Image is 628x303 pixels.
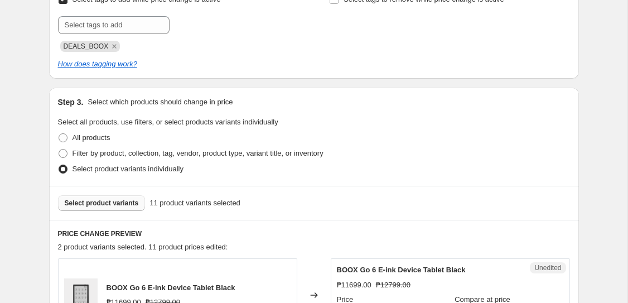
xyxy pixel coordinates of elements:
[73,165,183,173] span: Select product variants individually
[65,199,139,208] span: Select product variants
[337,280,371,291] div: ₱11699.00
[58,243,228,251] span: 2 product variants selected. 11 product prices edited:
[58,229,570,238] h6: PRICE CHANGE PREVIEW
[107,283,235,292] span: BOOX Go 6 E-ink Device Tablet Black
[88,97,233,108] p: Select which products should change in price
[58,97,84,108] h2: Step 3.
[73,149,323,157] span: Filter by product, collection, tag, vendor, product type, variant title, or inventory
[73,133,110,142] span: All products
[376,280,410,291] strike: ₱12799.00
[58,118,278,126] span: Select all products, use filters, or select products variants individually
[58,60,137,68] a: How does tagging work?
[58,195,146,211] button: Select product variants
[64,42,109,50] span: DEALS_BOOX
[534,263,561,272] span: Unedited
[58,16,170,34] input: Select tags to add
[337,266,466,274] span: BOOX Go 6 E-ink Device Tablet Black
[149,198,240,209] span: 11 product variants selected
[109,41,119,51] button: Remove DEALS_BOOX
